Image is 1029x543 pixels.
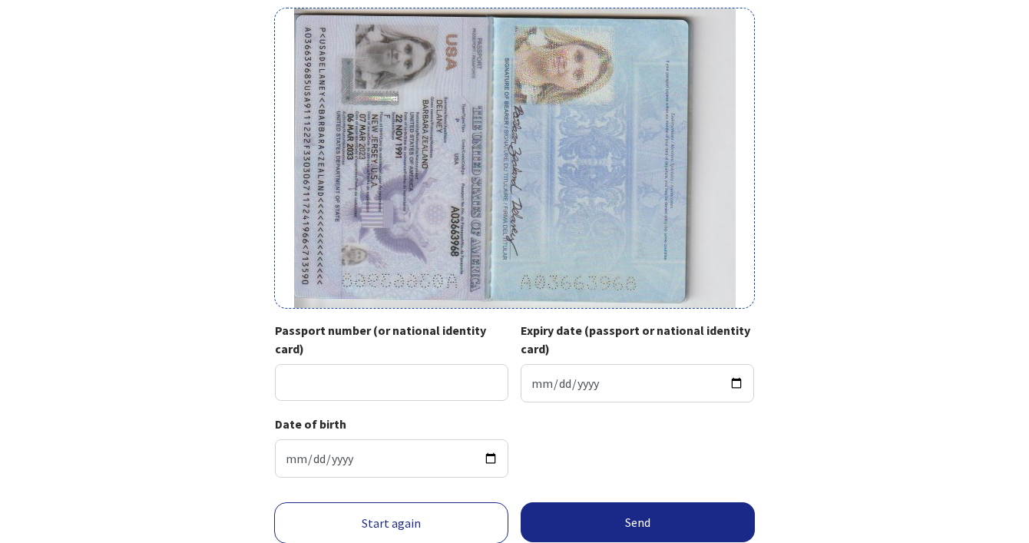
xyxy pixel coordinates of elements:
button: Send [521,502,755,542]
font: Date of birth [275,416,346,432]
img: delaney-barbara-zealand.jpeg [294,8,736,308]
font: Start again [362,515,421,531]
font: Passport number (or national identity card) [275,323,486,356]
font: Send [625,515,650,530]
font: Expiry date (passport or national identity card) [521,323,750,356]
